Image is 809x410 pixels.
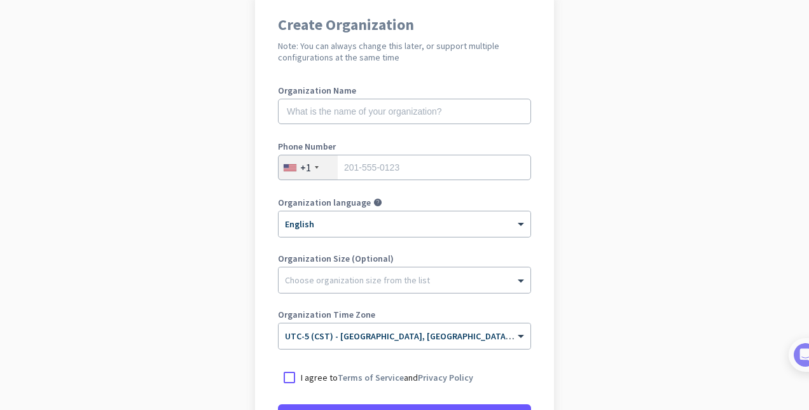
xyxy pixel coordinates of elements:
label: Organization Time Zone [278,310,531,319]
label: Phone Number [278,142,531,151]
p: I agree to and [301,371,473,384]
div: +1 [300,161,311,174]
input: 201-555-0123 [278,155,531,180]
h2: Note: You can always change this later, or support multiple configurations at the same time [278,40,531,63]
label: Organization language [278,198,371,207]
a: Privacy Policy [418,372,473,383]
label: Organization Name [278,86,531,95]
input: What is the name of your organization? [278,99,531,124]
h1: Create Organization [278,17,531,32]
label: Organization Size (Optional) [278,254,531,263]
i: help [373,198,382,207]
a: Terms of Service [338,372,404,383]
